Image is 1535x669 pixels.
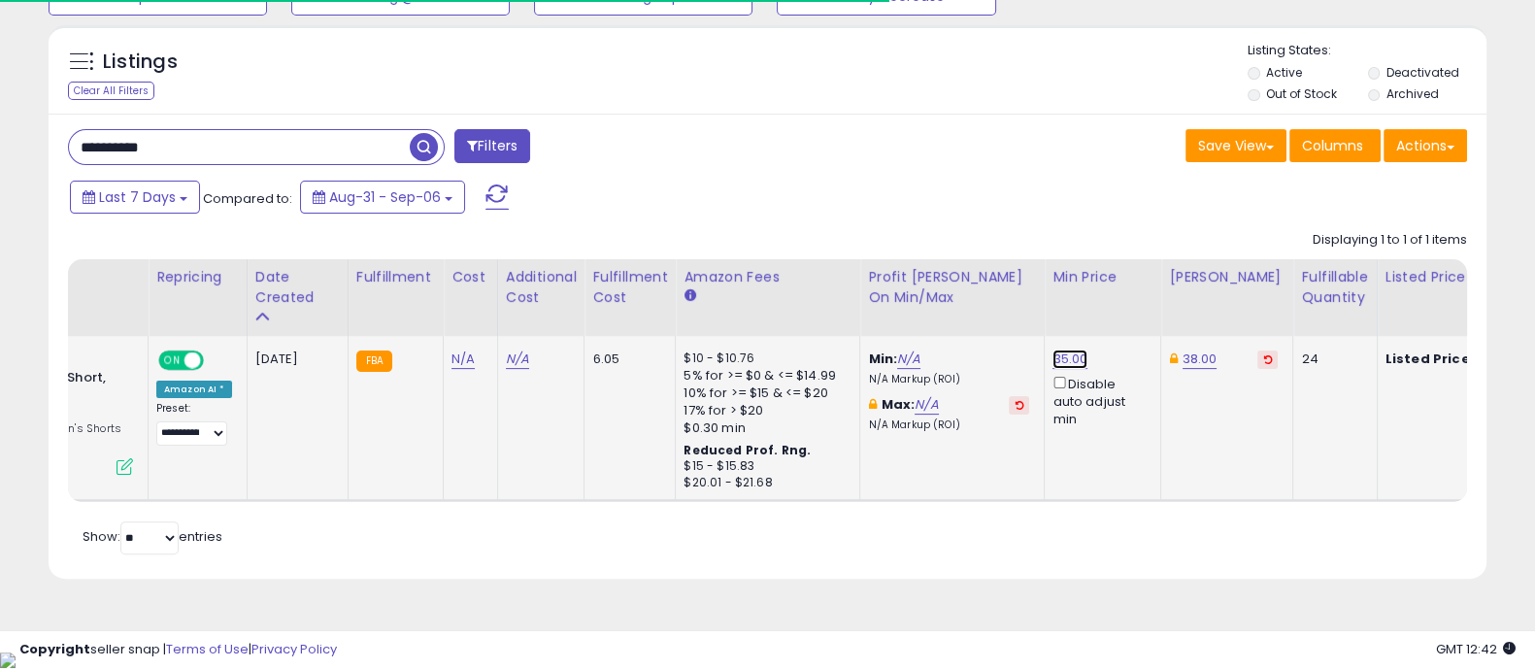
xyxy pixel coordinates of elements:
b: Reduced Prof. Rng. [684,442,811,458]
div: Disable auto adjust min [1052,373,1146,428]
div: 5% for >= $0 & <= $14.99 [684,367,845,385]
div: 6.05 [592,351,660,368]
div: Date Created [255,267,340,308]
button: Save View [1185,129,1286,162]
button: Aug-31 - Sep-06 [300,181,465,214]
span: Last 7 Days [99,187,176,207]
div: Cost [451,267,489,287]
a: Terms of Use [166,640,249,658]
span: Columns [1302,136,1363,155]
div: Additional Cost [506,267,577,308]
div: [PERSON_NAME] [1169,267,1285,287]
div: Amazon AI * [156,381,232,398]
div: Fulfillment Cost [592,267,667,308]
span: Show: entries [83,527,222,546]
a: 38.00 [1183,350,1218,369]
button: Filters [454,129,530,163]
b: Listed Price: [1385,350,1474,368]
p: N/A Markup (ROI) [868,418,1029,432]
label: Active [1266,64,1302,81]
div: 17% for > $20 [684,402,845,419]
strong: Copyright [19,640,90,658]
span: 2025-09-14 12:42 GMT [1436,640,1516,658]
button: Columns [1289,129,1381,162]
div: Clear All Filters [68,82,154,100]
b: Max: [882,395,916,414]
b: Min: [868,350,897,368]
a: N/A [915,395,938,415]
div: $20.01 - $21.68 [684,475,845,491]
div: Amazon Fees [684,267,851,287]
p: N/A Markup (ROI) [868,373,1029,386]
a: N/A [451,350,475,369]
div: $0.30 min [684,419,845,437]
button: Actions [1384,129,1467,162]
div: Repricing [156,267,239,287]
span: Compared to: [203,189,292,208]
span: Aug-31 - Sep-06 [329,187,441,207]
div: $10 - $10.76 [684,351,845,367]
h5: Listings [103,49,178,76]
button: Last 7 Days [70,181,200,214]
div: seller snap | | [19,641,337,659]
div: 10% for >= $15 & <= $20 [684,385,845,402]
div: $15 - $15.83 [684,458,845,475]
div: Fulfillment [356,267,435,287]
label: Deactivated [1385,64,1458,81]
div: 24 [1301,351,1361,368]
span: OFF [201,352,232,369]
div: Fulfillable Quantity [1301,267,1368,308]
th: The percentage added to the cost of goods (COGS) that forms the calculator for Min & Max prices. [860,259,1045,336]
div: Preset: [156,402,232,445]
a: N/A [897,350,920,369]
label: Archived [1385,85,1438,102]
span: ON [160,352,184,369]
div: Displaying 1 to 1 of 1 items [1313,231,1467,250]
div: Min Price [1052,267,1152,287]
p: Listing States: [1248,42,1486,60]
a: Privacy Policy [251,640,337,658]
div: [DATE] [255,351,333,368]
a: 35.00 [1052,350,1087,369]
div: Profit [PERSON_NAME] on Min/Max [868,267,1036,308]
small: FBA [356,351,392,372]
label: Out of Stock [1266,85,1337,102]
a: N/A [506,350,529,369]
small: Amazon Fees. [684,287,695,305]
